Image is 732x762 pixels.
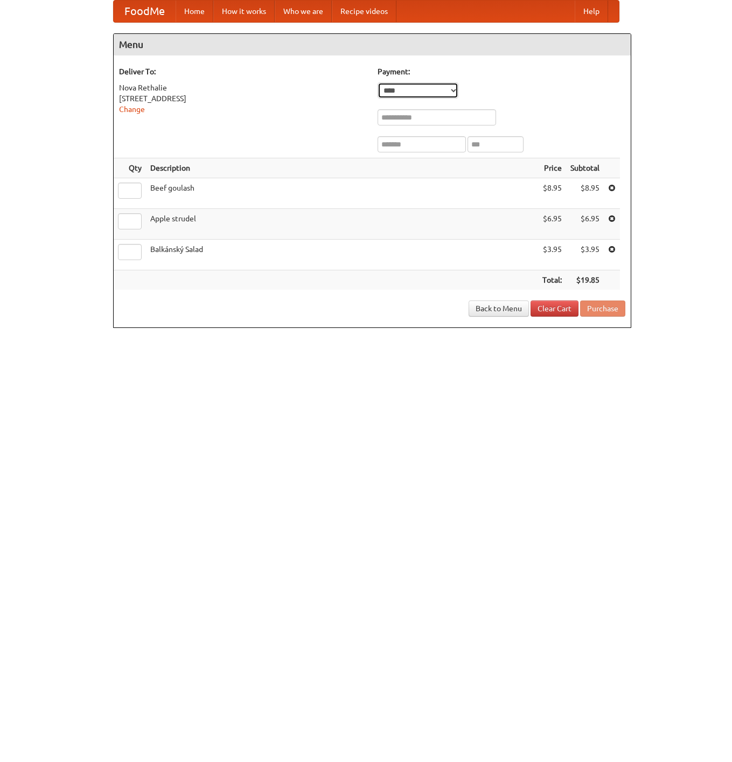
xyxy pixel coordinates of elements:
th: Price [538,158,566,178]
h5: Deliver To: [119,66,367,77]
td: $3.95 [566,240,604,270]
th: Subtotal [566,158,604,178]
th: $19.85 [566,270,604,290]
div: [STREET_ADDRESS] [119,93,367,104]
td: $6.95 [538,209,566,240]
td: $8.95 [566,178,604,209]
th: Total: [538,270,566,290]
a: How it works [213,1,275,22]
td: $6.95 [566,209,604,240]
a: Recipe videos [332,1,396,22]
td: $8.95 [538,178,566,209]
a: Clear Cart [531,300,578,317]
h4: Menu [114,34,631,55]
a: Change [119,105,145,114]
td: Beef goulash [146,178,538,209]
a: Who we are [275,1,332,22]
div: Nova Rethalie [119,82,367,93]
a: FoodMe [114,1,176,22]
a: Help [575,1,608,22]
td: Balkánský Salad [146,240,538,270]
a: Home [176,1,213,22]
td: $3.95 [538,240,566,270]
td: Apple strudel [146,209,538,240]
button: Purchase [580,300,625,317]
a: Back to Menu [469,300,529,317]
th: Qty [114,158,146,178]
th: Description [146,158,538,178]
h5: Payment: [378,66,625,77]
